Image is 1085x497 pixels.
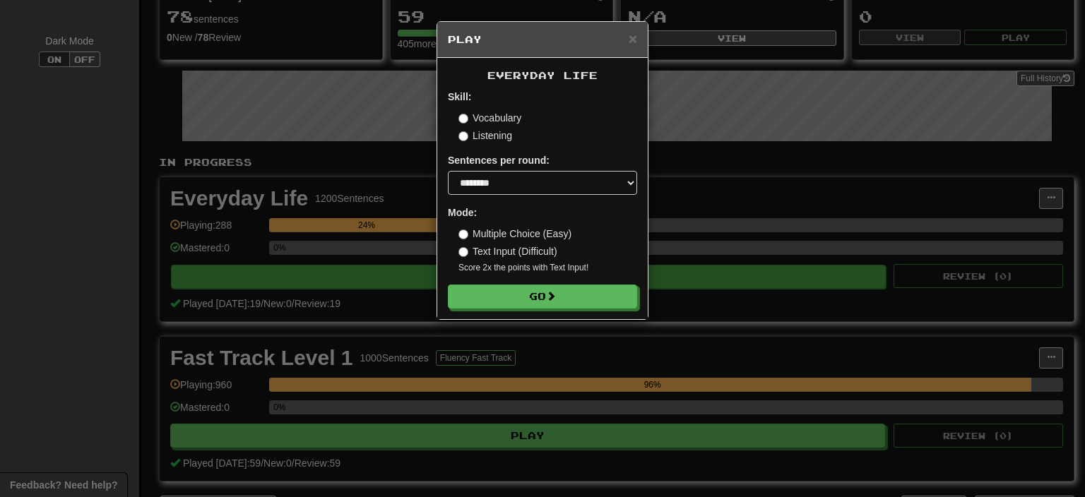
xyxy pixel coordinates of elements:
[448,153,550,167] label: Sentences per round:
[448,91,471,102] strong: Skill:
[629,31,637,46] button: Close
[458,229,468,239] input: Multiple Choice (Easy)
[629,30,637,47] span: ×
[458,128,512,143] label: Listening
[458,114,468,124] input: Vocabulary
[458,111,521,125] label: Vocabulary
[458,227,571,241] label: Multiple Choice (Easy)
[448,285,637,309] button: Go
[448,32,637,47] h5: Play
[487,69,598,81] span: Everyday Life
[458,131,468,141] input: Listening
[458,244,557,258] label: Text Input (Difficult)
[448,207,477,218] strong: Mode:
[458,247,468,257] input: Text Input (Difficult)
[458,262,637,274] small: Score 2x the points with Text Input !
